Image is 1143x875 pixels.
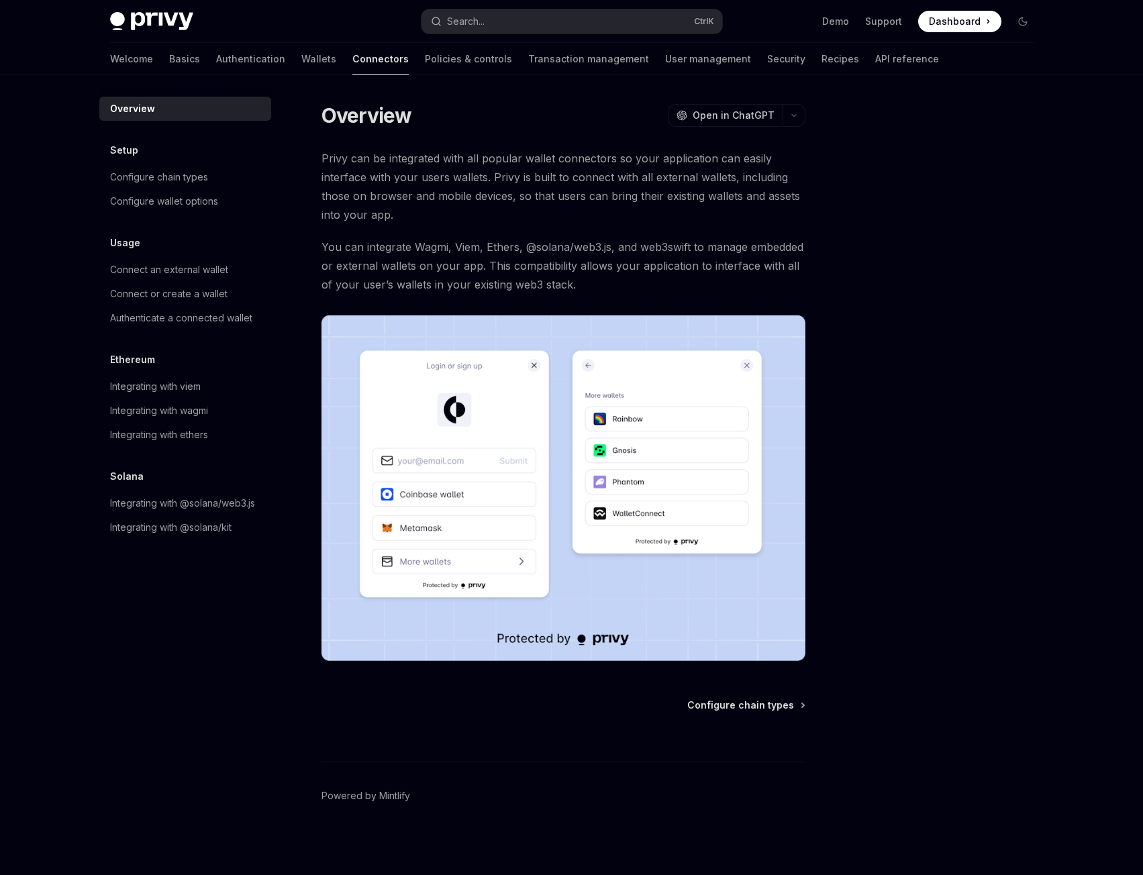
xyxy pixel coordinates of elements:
button: Open in ChatGPT [668,104,783,127]
a: Demo [822,15,849,28]
button: Toggle dark mode [1012,11,1034,32]
div: Search... [447,13,485,30]
a: Wallets [301,43,336,75]
a: Integrating with @solana/web3.js [99,491,271,515]
a: Support [865,15,902,28]
a: Connect an external wallet [99,258,271,282]
span: Privy can be integrated with all popular wallet connectors so your application can easily interfa... [321,149,805,224]
a: Policies & controls [425,43,512,75]
button: Search...CtrlK [421,9,722,34]
a: Integrating with viem [99,374,271,399]
img: dark logo [110,12,193,31]
a: API reference [875,43,939,75]
h5: Ethereum [110,352,155,368]
a: Integrating with wagmi [99,399,271,423]
a: Basics [169,43,200,75]
div: Integrating with @solana/web3.js [110,495,255,511]
a: Connectors [352,43,409,75]
a: Integrating with @solana/kit [99,515,271,539]
div: Connect an external wallet [110,262,228,278]
a: Configure chain types [99,165,271,189]
a: Configure chain types [687,699,804,712]
div: Overview [110,101,155,117]
div: Authenticate a connected wallet [110,310,252,326]
div: Integrating with wagmi [110,403,208,419]
div: Configure chain types [110,169,208,185]
a: Welcome [110,43,153,75]
a: Dashboard [918,11,1001,32]
h5: Solana [110,468,144,484]
a: User management [665,43,751,75]
div: Integrating with viem [110,378,201,395]
h1: Overview [321,103,412,127]
a: Integrating with ethers [99,423,271,447]
a: Overview [99,97,271,121]
div: Connect or create a wallet [110,286,228,302]
div: Integrating with ethers [110,427,208,443]
a: Authenticate a connected wallet [99,306,271,330]
a: Authentication [216,43,285,75]
a: Recipes [822,43,859,75]
span: Ctrl K [694,16,714,27]
a: Configure wallet options [99,189,271,213]
h5: Usage [110,235,140,251]
span: Configure chain types [687,699,794,712]
img: Connectors3 [321,315,805,661]
h5: Setup [110,142,138,158]
div: Integrating with @solana/kit [110,519,232,535]
a: Security [767,43,805,75]
a: Transaction management [528,43,649,75]
a: Connect or create a wallet [99,282,271,306]
a: Powered by Mintlify [321,789,410,803]
span: Open in ChatGPT [693,109,775,122]
div: Configure wallet options [110,193,218,209]
span: You can integrate Wagmi, Viem, Ethers, @solana/web3.js, and web3swift to manage embedded or exter... [321,238,805,294]
span: Dashboard [929,15,981,28]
